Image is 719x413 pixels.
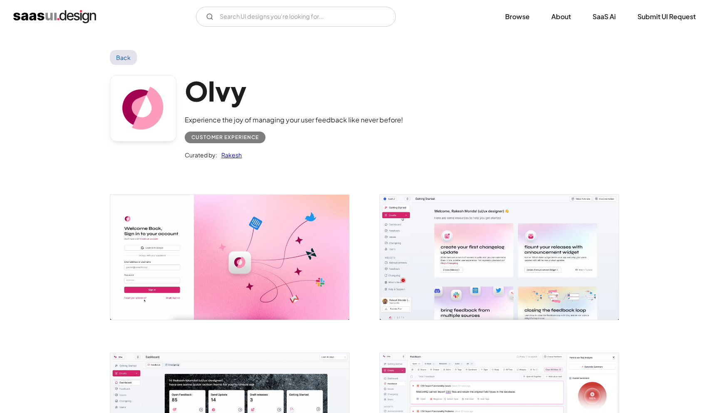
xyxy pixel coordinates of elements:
a: home [13,10,96,23]
a: Rakesh [217,150,242,160]
div: Customer Experience [191,132,259,142]
a: SaaS Ai [583,7,626,26]
a: open lightbox [110,195,349,319]
div: Experience the joy of managing your user feedback like never before! [185,115,403,125]
a: Back [110,50,137,65]
div: Curated by: [185,150,217,160]
img: 64151e20babae4e17ecbc73e_Olvy%20Sign%20In.png [110,195,349,319]
a: open lightbox [380,195,619,319]
img: 64151e20babae48621cbc73d_Olvy%20Getting%20Started.png [380,195,619,319]
h1: Olvy [185,75,403,107]
a: Browse [495,7,540,26]
form: Email Form [196,7,396,27]
a: About [541,7,581,26]
input: Search UI designs you're looking for... [196,7,396,27]
a: Submit UI Request [627,7,706,26]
